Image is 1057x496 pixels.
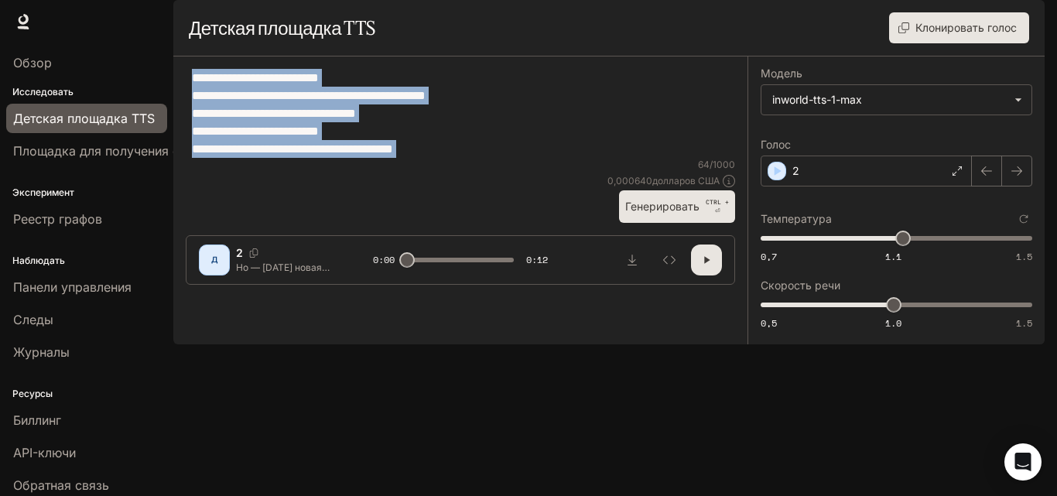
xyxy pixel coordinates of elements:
[889,12,1029,43] button: Клонировать голос
[625,200,700,213] font: Генерировать
[619,190,735,222] button: ГенерироватьCTRL +⏎
[885,316,901,330] font: 1.0
[915,21,1017,34] font: Клонировать голос
[607,175,652,186] font: 0,000640
[654,245,685,275] button: Осмотреть
[243,248,265,258] button: Копировать голосовой идентификатор
[1016,250,1032,263] font: 1.5
[761,279,840,292] font: Скорость речи
[236,262,334,406] font: Но — [DATE] новая история. Богатый бизнесмен нашелся мёртвым в своём кабинете. На часах двадцать ...
[1015,210,1032,227] button: Сбросить к настройкам по умолчанию
[236,246,243,259] font: 2
[772,93,862,106] font: inworld-tts-1-max
[698,159,710,170] font: 64
[706,198,729,206] font: CTRL +
[761,316,777,330] font: 0,5
[1016,316,1032,330] font: 1.5
[1004,443,1042,481] div: Открытый Интерком Мессенджер
[710,159,713,170] font: /
[761,250,777,263] font: 0,7
[792,164,799,177] font: 2
[761,85,1031,115] div: inworld-tts-1-max
[713,159,735,170] font: 1000
[715,207,720,214] font: ⏎
[211,255,218,264] font: Д
[617,245,648,275] button: Скачать аудио
[373,253,395,266] font: 0:00
[761,138,791,151] font: Голос
[526,253,548,266] font: 0:12
[761,212,832,225] font: Температура
[761,67,802,80] font: Модель
[652,175,720,186] font: долларов США
[189,16,375,39] font: Детская площадка TTS
[885,250,901,263] font: 1.1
